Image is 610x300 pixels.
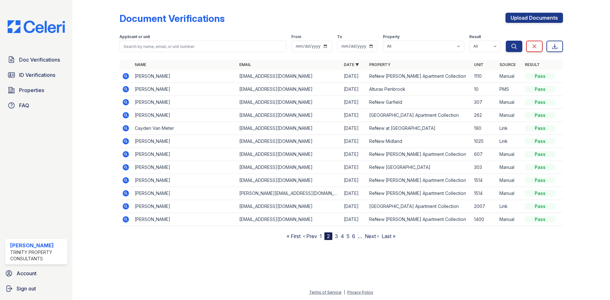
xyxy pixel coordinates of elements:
span: … [358,232,362,240]
td: [EMAIL_ADDRESS][DOMAIN_NAME] [237,161,341,174]
div: | [344,290,345,295]
span: Account [17,270,37,277]
td: [EMAIL_ADDRESS][DOMAIN_NAME] [237,109,341,122]
div: Pass [525,125,555,131]
span: Doc Verifications [19,56,60,63]
div: Pass [525,112,555,118]
a: Email [239,62,251,67]
td: [DATE] [341,187,367,200]
a: Account [3,267,70,280]
td: [DATE] [341,109,367,122]
span: Properties [19,86,44,94]
td: [PERSON_NAME] [132,96,237,109]
a: Last » [382,233,396,239]
div: Pass [525,164,555,170]
span: FAQ [19,102,29,109]
a: Unit [474,62,484,67]
td: [DATE] [341,122,367,135]
a: Sign out [3,282,70,295]
div: Trinity Property Consultants [10,249,65,262]
a: Result [525,62,540,67]
td: ReNew [PERSON_NAME] Apartment Collection [367,148,471,161]
td: [DATE] [341,148,367,161]
td: [GEOGRAPHIC_DATA] Apartment Collection [367,109,471,122]
div: Pass [525,86,555,92]
div: 2 [324,232,332,240]
td: Link [497,200,522,213]
td: [DATE] [341,83,367,96]
td: [EMAIL_ADDRESS][DOMAIN_NAME] [237,96,341,109]
td: [EMAIL_ADDRESS][DOMAIN_NAME] [237,174,341,187]
td: [PERSON_NAME] [132,187,237,200]
label: Result [469,34,481,39]
td: [PERSON_NAME] [132,174,237,187]
td: 1025 [471,135,497,148]
td: 10 [471,83,497,96]
a: FAQ [5,99,67,112]
label: From [291,34,301,39]
td: Manual [497,187,522,200]
td: ReNew at [GEOGRAPHIC_DATA] [367,122,471,135]
td: Manual [497,174,522,187]
td: [EMAIL_ADDRESS][DOMAIN_NAME] [237,148,341,161]
div: Pass [525,203,555,210]
td: ReNew [PERSON_NAME] Apartment Collection [367,174,471,187]
div: Pass [525,177,555,183]
td: 2007 [471,200,497,213]
td: 1400 [471,213,497,226]
label: Applicant or unit [119,34,150,39]
td: Manual [497,70,522,83]
td: [PERSON_NAME] [132,83,237,96]
td: [EMAIL_ADDRESS][DOMAIN_NAME] [237,122,341,135]
a: 5 [347,233,349,239]
td: 303 [471,161,497,174]
div: [PERSON_NAME] [10,242,65,249]
td: 190 [471,122,497,135]
td: Link [497,122,522,135]
td: [PERSON_NAME] [132,161,237,174]
a: 4 [341,233,344,239]
td: 1514 [471,174,497,187]
td: Alturas Penbrook [367,83,471,96]
td: [EMAIL_ADDRESS][DOMAIN_NAME] [237,200,341,213]
div: Pass [525,138,555,144]
a: « First [287,233,301,239]
label: Property [383,34,400,39]
td: [DATE] [341,161,367,174]
input: Search by name, email, or unit number [119,41,286,52]
td: [PERSON_NAME] [132,148,237,161]
a: 6 [352,233,355,239]
a: Privacy Policy [347,290,373,295]
td: 607 [471,148,497,161]
td: Cayden Van Meter [132,122,237,135]
td: [PERSON_NAME] [132,70,237,83]
label: To [337,34,342,39]
td: [EMAIL_ADDRESS][DOMAIN_NAME] [237,135,341,148]
td: Manual [497,148,522,161]
td: Manual [497,161,522,174]
div: Pass [525,151,555,157]
td: [DATE] [341,135,367,148]
td: [DATE] [341,174,367,187]
td: Manual [497,96,522,109]
a: Terms of Service [309,290,342,295]
a: 3 [335,233,338,239]
td: [DATE] [341,213,367,226]
a: Property [369,62,390,67]
td: [EMAIL_ADDRESS][DOMAIN_NAME] [237,70,341,83]
td: ReNew [PERSON_NAME] Apartment Collection [367,213,471,226]
div: Pass [525,216,555,223]
td: 262 [471,109,497,122]
a: Properties [5,84,67,97]
td: [GEOGRAPHIC_DATA] Apartment Collection [367,200,471,213]
td: 307 [471,96,497,109]
td: ReNew [PERSON_NAME] Apartment Collection [367,70,471,83]
td: 1110 [471,70,497,83]
span: ID Verifications [19,71,55,79]
td: [PERSON_NAME] [132,135,237,148]
td: 1514 [471,187,497,200]
div: Document Verifications [119,13,225,24]
td: ReNew Garfield [367,96,471,109]
td: Manual [497,109,522,122]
